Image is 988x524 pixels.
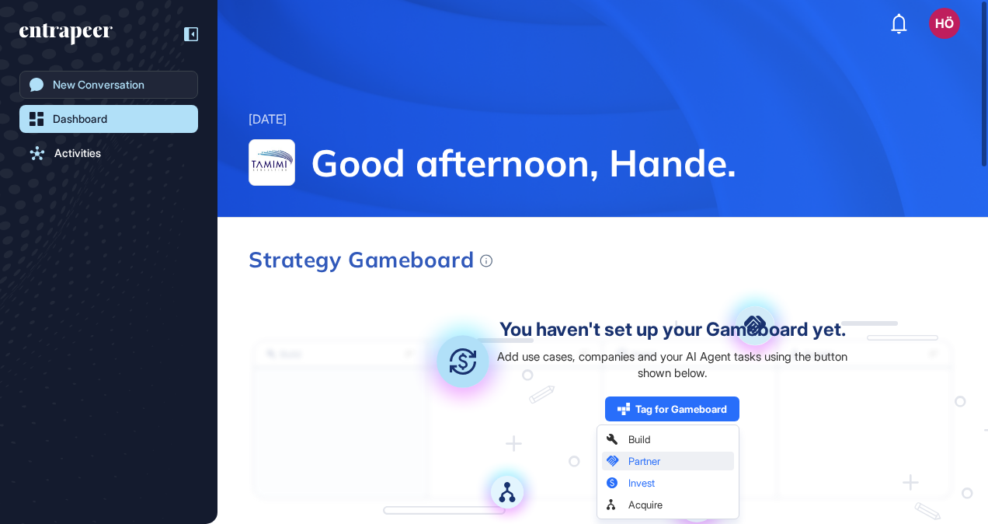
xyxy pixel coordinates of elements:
img: partner.aac698ea.svg [716,287,794,365]
div: New Conversation [53,79,144,91]
img: invest.bd05944b.svg [412,310,514,413]
div: Strategy Gameboard [249,249,492,271]
div: Dashboard [53,113,107,125]
button: HÖ [929,8,960,39]
div: entrapeer-logo [19,23,113,45]
div: You haven't set up your Gameboard yet. [499,320,846,339]
img: Tamimi Consulting-logo [249,140,294,185]
div: Add use cases, companies and your AI Agent tasks using the button shown below. [489,348,855,381]
a: Activities [19,139,198,167]
div: [DATE] [249,110,287,130]
img: acquire.a709dd9a.svg [475,460,539,524]
div: Activities [54,147,101,159]
a: Dashboard [19,105,198,133]
a: New Conversation [19,71,198,99]
span: Good afternoon, Hande. [311,139,957,186]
